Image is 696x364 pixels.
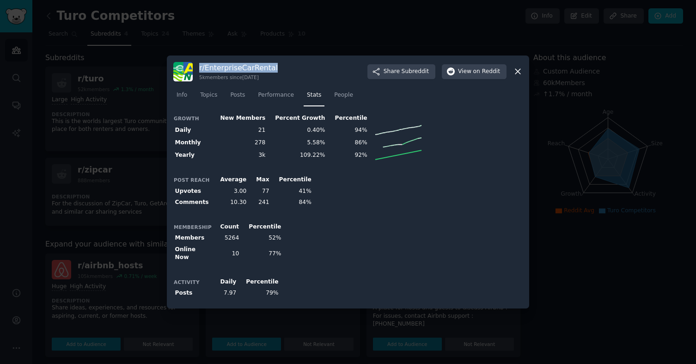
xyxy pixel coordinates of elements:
[258,91,294,99] span: Performance
[174,177,212,183] h3: Post Reach
[212,174,248,186] th: Average
[267,136,327,149] td: 5.58%
[174,115,212,122] h3: Growth
[212,244,241,263] td: 10
[212,124,267,136] td: 21
[238,288,280,299] td: 79%
[271,174,313,186] th: Percentile
[384,68,429,76] span: Share
[327,136,369,149] td: 86%
[248,174,271,186] th: Max
[173,124,212,136] th: Daily
[173,88,190,107] a: Info
[255,88,297,107] a: Performance
[327,112,369,124] th: Percentile
[230,91,245,99] span: Posts
[199,63,278,73] h3: r/ EnterpriseCarRental
[327,149,369,161] td: 92%
[331,88,356,107] a: People
[267,112,327,124] th: Percent Growth
[327,124,369,136] td: 94%
[241,221,283,233] th: Percentile
[212,136,267,149] td: 278
[238,276,280,288] th: Percentile
[199,74,278,80] div: 5k members since [DATE]
[271,185,313,197] td: 41%
[212,112,267,124] th: New Members
[212,185,248,197] td: 3.00
[173,197,212,209] th: Comments
[212,276,238,288] th: Daily
[197,88,220,107] a: Topics
[248,185,271,197] td: 77
[227,88,248,107] a: Posts
[200,91,217,99] span: Topics
[212,221,241,233] th: Count
[212,149,267,161] td: 3k
[173,288,212,299] th: Posts
[304,88,324,107] a: Stats
[212,288,238,299] td: 7.97
[442,64,507,79] button: Viewon Reddit
[241,244,283,263] td: 77%
[173,149,212,161] th: Yearly
[173,244,212,263] th: Online Now
[174,224,212,230] h3: Membership
[212,233,241,244] td: 5264
[307,91,321,99] span: Stats
[402,68,429,76] span: Subreddit
[173,136,212,149] th: Monthly
[177,91,187,99] span: Info
[367,64,435,79] button: ShareSubreddit
[458,68,500,76] span: View
[174,279,212,285] h3: Activity
[473,68,500,76] span: on Reddit
[173,233,212,244] th: Members
[173,62,193,81] img: EnterpriseCarRental
[173,185,212,197] th: Upvotes
[212,197,248,209] td: 10.30
[271,197,313,209] td: 84%
[334,91,353,99] span: People
[241,233,283,244] td: 52%
[248,197,271,209] td: 241
[267,149,327,161] td: 109.22%
[267,124,327,136] td: 0.40%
